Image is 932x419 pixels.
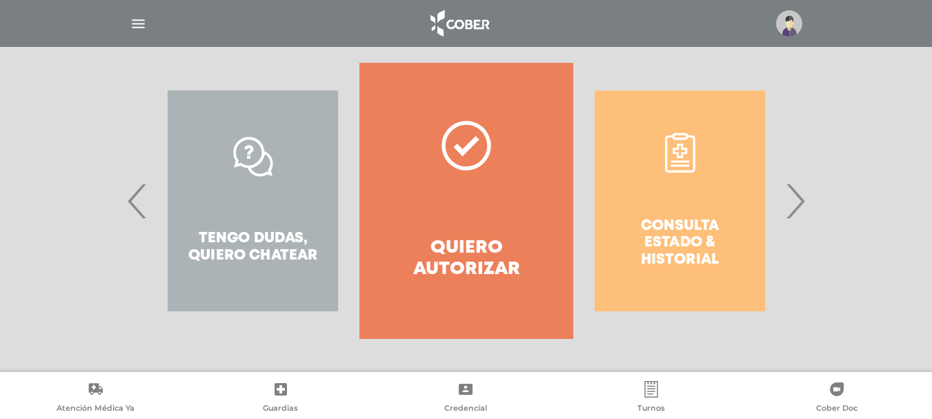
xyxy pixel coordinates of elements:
[776,10,802,37] img: profile-placeholder.svg
[559,381,744,416] a: Turnos
[816,403,857,416] span: Cober Doc
[359,63,573,339] a: Quiero autorizar
[423,7,495,40] img: logo_cober_home-white.png
[444,403,487,416] span: Credencial
[263,403,298,416] span: Guardias
[188,381,374,416] a: Guardias
[384,237,548,280] h4: Quiero autorizar
[130,15,147,32] img: Cober_menu-lines-white.svg
[3,381,188,416] a: Atención Médica Ya
[744,381,929,416] a: Cober Doc
[782,164,809,238] span: Next
[124,164,151,238] span: Previous
[637,403,665,416] span: Turnos
[373,381,559,416] a: Credencial
[57,403,135,416] span: Atención Médica Ya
